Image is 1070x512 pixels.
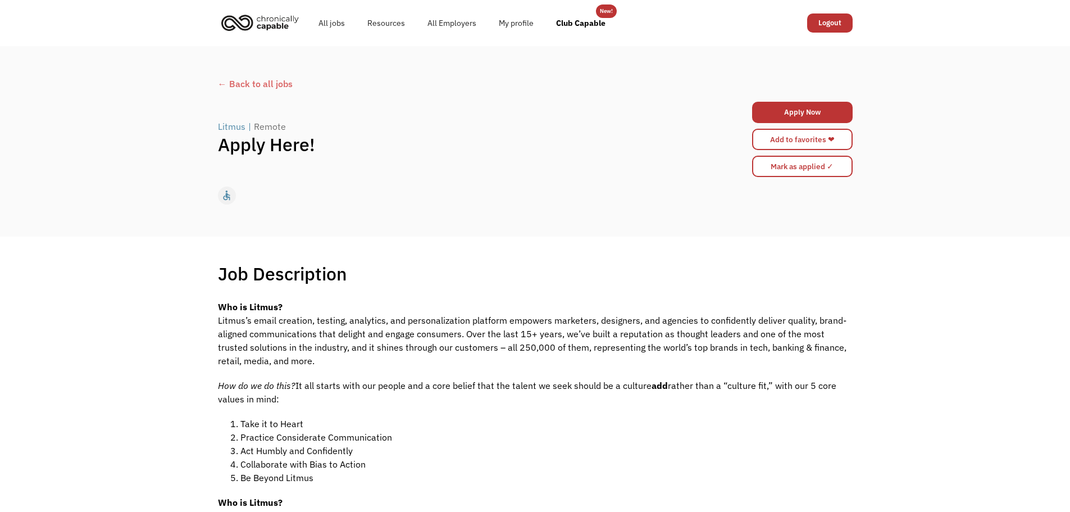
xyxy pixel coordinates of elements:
[218,77,853,90] a: ← Back to all jobs
[752,153,853,180] form: Mark as applied form
[218,301,283,312] strong: Who is Litmus?
[218,10,307,35] a: home
[254,120,286,133] div: Remote
[218,380,295,391] span: How do we do this?
[752,102,853,123] a: Apply Now
[295,380,652,391] span: It all starts with our people and a core belief that the talent we seek should be a culture
[218,133,694,156] h1: Apply Here!
[307,5,356,41] a: All jobs
[488,5,545,41] a: My profile
[752,156,853,177] input: Mark as applied ✓
[600,4,613,18] div: New!
[240,445,353,456] span: Act Humbly and Confidently
[752,129,853,150] a: Add to favorites ❤
[416,5,488,41] a: All Employers
[218,120,245,133] div: Litmus
[240,459,366,470] span: Collaborate with Bias to Action
[248,120,251,133] div: |
[240,418,303,429] span: Take it to Heart
[807,13,853,33] a: Logout
[240,472,313,483] span: Be Beyond Litmus
[356,5,416,41] a: Resources
[218,497,283,508] strong: Who is Litmus?
[240,432,392,443] span: Practice Considerate Communication
[652,380,668,391] strong: add
[218,262,347,285] h1: Job Description
[218,315,846,366] span: Litmus’s email creation, testing, analytics, and personalization platform empowers marketers, des...
[545,5,617,41] a: Club Capable
[218,120,289,133] a: Litmus|Remote
[218,10,302,35] img: Chronically Capable logo
[221,187,233,204] div: accessible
